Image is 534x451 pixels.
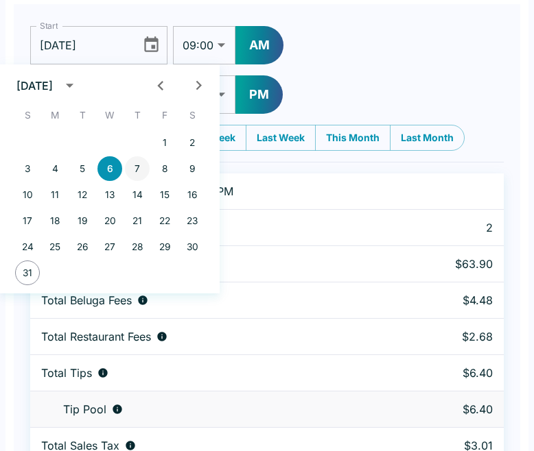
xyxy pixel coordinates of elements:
[41,366,390,380] div: Combined individual and pooled tips
[235,26,283,64] button: AM
[15,234,40,259] button: 24
[40,20,58,32] label: Start
[137,30,166,60] button: Choose date, selected date is Aug 6, 2025
[43,208,67,233] button: 18
[412,293,493,307] p: $4.48
[412,221,493,234] p: 2
[97,208,122,233] button: 20
[30,26,131,64] input: mm/dd/yyyy
[41,330,390,343] div: Fees paid by diners to restaurant
[97,101,122,129] span: Wednesday
[43,101,67,129] span: Monday
[152,234,177,259] button: 29
[180,182,205,207] button: 16
[57,73,82,98] button: calendar view is open, switch to year view
[180,101,205,129] span: Saturday
[15,260,40,285] button: 31
[70,208,95,233] button: 19
[97,156,122,181] button: 6
[235,75,283,114] button: PM
[63,402,106,416] p: Tip Pool
[186,73,211,98] button: Next month
[70,182,95,207] button: 12
[41,330,151,343] p: Total Restaurant Fees
[41,366,92,380] p: Total Tips
[41,293,132,307] p: Total Beluga Fees
[15,208,40,233] button: 17
[41,293,390,307] div: Fees paid by diners to Beluga
[412,402,493,416] p: $6.40
[125,156,150,181] button: 7
[315,125,391,151] button: This Month
[125,182,150,207] button: 14
[70,156,95,181] button: 5
[15,156,40,181] button: 3
[125,101,150,129] span: Thursday
[180,234,205,259] button: 30
[412,366,493,380] p: $6.40
[97,234,122,259] button: 27
[97,182,122,207] button: 13
[152,130,177,155] button: 1
[41,402,390,416] div: Tips unclaimed by a waiter
[43,234,67,259] button: 25
[43,156,67,181] button: 4
[412,330,493,343] p: $2.68
[43,182,67,207] button: 11
[148,73,173,98] button: Previous month
[70,101,95,129] span: Tuesday
[390,125,465,151] button: Last Month
[125,208,150,233] button: 21
[15,101,40,129] span: Sunday
[15,182,40,207] button: 10
[16,79,53,93] div: [DATE]
[70,234,95,259] button: 26
[152,182,177,207] button: 15
[152,156,177,181] button: 8
[152,208,177,233] button: 22
[180,156,205,181] button: 9
[125,234,150,259] button: 28
[180,208,205,233] button: 23
[246,125,316,151] button: Last Week
[152,101,177,129] span: Friday
[180,130,205,155] button: 2
[412,257,493,271] p: $63.90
